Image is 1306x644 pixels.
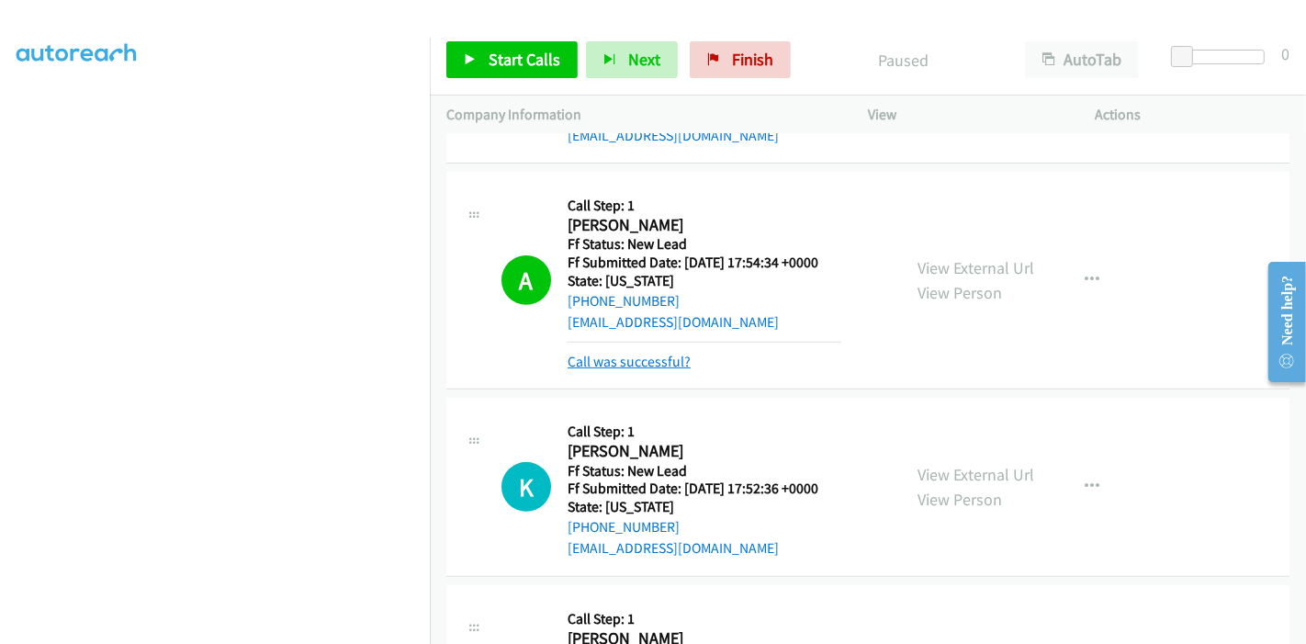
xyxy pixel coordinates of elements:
[501,462,551,512] h1: K
[568,215,841,236] h2: [PERSON_NAME]
[586,41,678,78] button: Next
[1180,50,1265,64] div: Delay between calls (in seconds)
[732,49,773,70] span: Finish
[1281,41,1289,66] div: 0
[816,48,992,73] p: Paused
[568,480,841,498] h5: Ff Submitted Date: [DATE] 17:52:36 +0000
[918,282,1002,303] a: View Person
[568,462,841,480] h5: Ff Status: New Lead
[868,104,1063,126] p: View
[568,272,841,290] h5: State: [US_STATE]
[1096,104,1290,126] p: Actions
[446,104,835,126] p: Company Information
[489,49,560,70] span: Start Calls
[568,197,841,215] h5: Call Step: 1
[568,518,680,536] a: [PHONE_NUMBER]
[568,292,680,310] a: [PHONE_NUMBER]
[501,255,551,305] h1: A
[501,462,551,512] div: The call is yet to be attempted
[568,235,841,254] h5: Ff Status: New Lead
[918,257,1034,278] a: View External Url
[1025,41,1139,78] button: AutoTab
[568,610,818,628] h5: Call Step: 1
[690,41,791,78] a: Finish
[568,423,841,441] h5: Call Step: 1
[568,353,691,370] a: Call was successful?
[628,49,660,70] span: Next
[568,127,779,144] a: [EMAIL_ADDRESS][DOMAIN_NAME]
[918,464,1034,485] a: View External Url
[568,254,841,272] h5: Ff Submitted Date: [DATE] 17:54:34 +0000
[568,313,779,331] a: [EMAIL_ADDRESS][DOMAIN_NAME]
[568,539,779,557] a: [EMAIL_ADDRESS][DOMAIN_NAME]
[568,498,841,516] h5: State: [US_STATE]
[568,441,841,462] h2: [PERSON_NAME]
[446,41,578,78] a: Start Calls
[1254,249,1306,395] iframe: Resource Center
[918,489,1002,510] a: View Person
